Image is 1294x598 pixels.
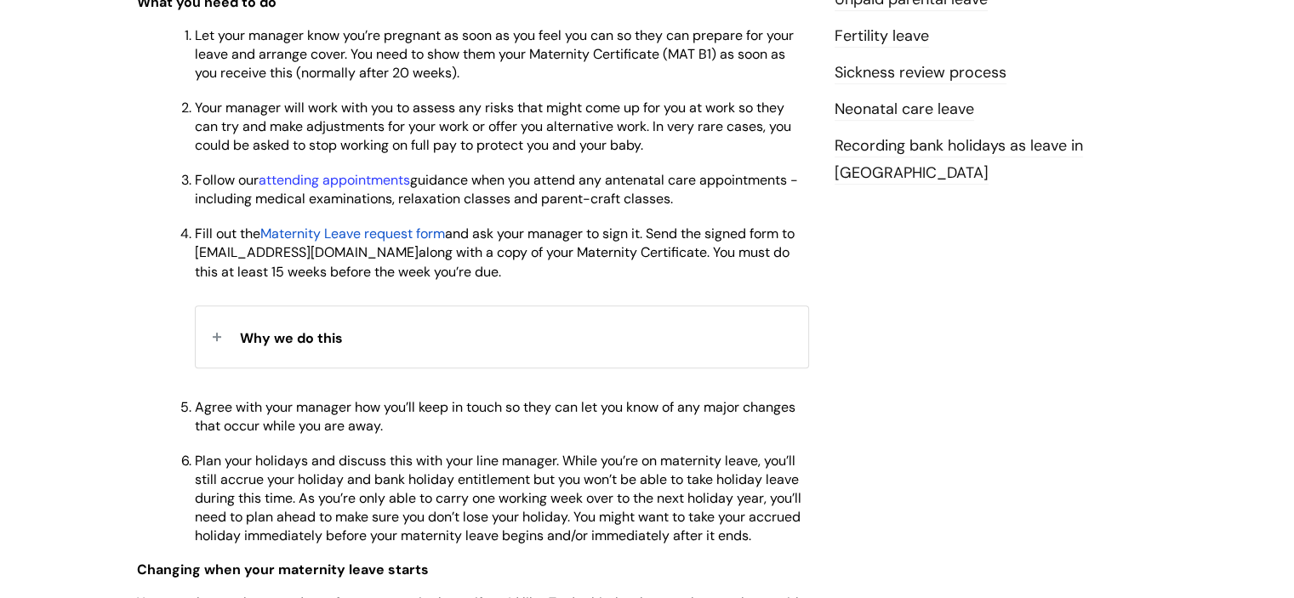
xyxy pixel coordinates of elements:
span: Agree with your manager how you’ll keep in touch so they can let you know of any major changes th... [195,398,795,435]
a: Sickness review process [835,62,1006,84]
a: Fertility leave [835,26,929,48]
a: attending appointments [259,171,410,189]
span: Follow our guidance when you attend any antenatal care appointments - including medical examinati... [195,171,798,208]
span: Why we do this [240,329,343,347]
span: and ask your manager to sign it. Send the signed form to [EMAIL_ADDRESS][DOMAIN_NAME] [195,225,795,261]
a: Maternity Leave request form [260,225,445,242]
span: Changing when your maternity leave starts [137,561,429,578]
span: Your manager will work with you to assess any risks that might come up for you at work so they ca... [195,99,791,154]
span: Plan your holidays and discuss this with your line manager. While you’re on maternity leave, you’... [195,452,801,544]
a: Neonatal care leave [835,99,974,121]
span: Fill out the [195,225,260,242]
span: Let your manager know you’re pregnant as soon as you feel you can so they can prepare for your le... [195,26,794,82]
a: Recording bank holidays as leave in [GEOGRAPHIC_DATA] [835,135,1083,185]
span: along with a copy of your Maternity Certificate. You must do this at least 15 weeks before the we... [195,243,790,280]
